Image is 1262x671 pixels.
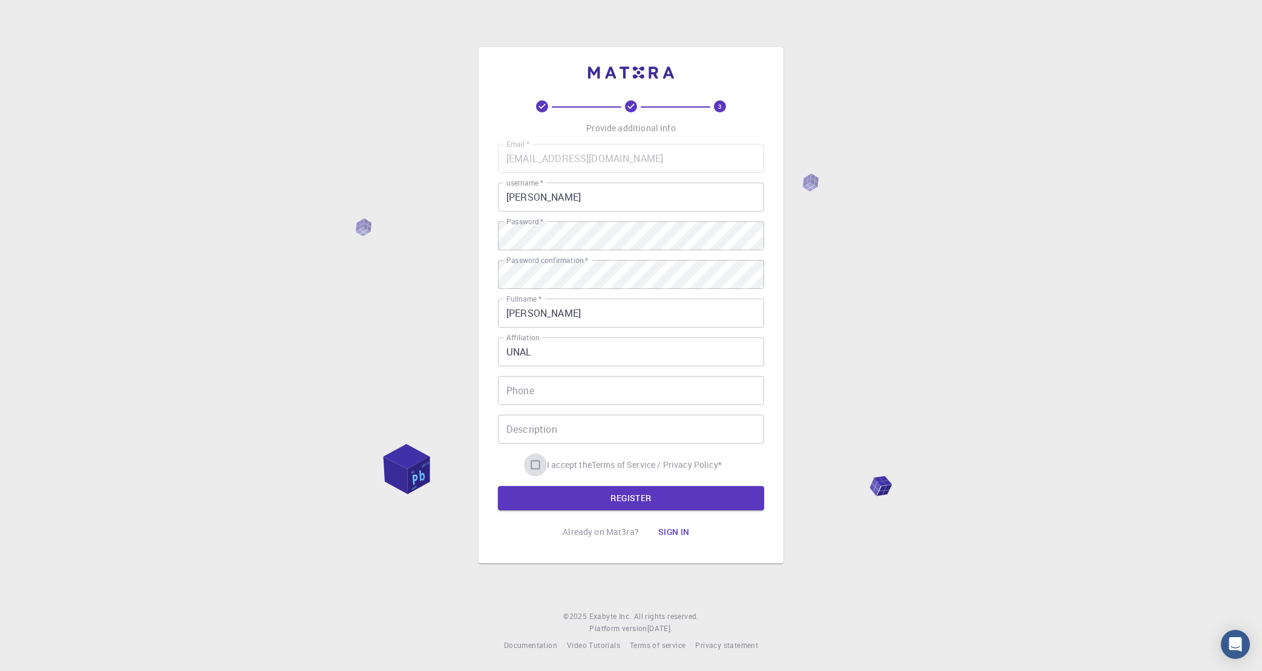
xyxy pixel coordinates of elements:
[647,623,673,635] a: [DATE].
[592,459,722,471] p: Terms of Service / Privacy Policy *
[506,332,539,343] label: Affiliation
[589,623,647,635] span: Platform version
[547,459,592,471] span: I accept the
[695,640,758,650] span: Privacy statement
[649,520,699,544] button: Sign in
[504,640,557,652] a: Documentation
[586,122,675,134] p: Provide additional info
[506,255,588,265] label: Password confirmation
[498,486,764,510] button: REGISTER
[563,526,639,538] p: Already on Mat3ra?
[504,640,557,650] span: Documentation
[506,294,541,304] label: Fullname
[1221,630,1250,659] div: Open Intercom Messenger
[634,611,699,623] span: All rights reserved.
[567,640,620,650] span: Video Tutorials
[563,611,589,623] span: © 2025
[589,611,632,621] span: Exabyte Inc.
[506,139,529,149] label: Email
[630,640,685,652] a: Terms of service
[718,102,722,111] text: 3
[589,611,632,623] a: Exabyte Inc.
[647,623,673,633] span: [DATE] .
[506,178,543,188] label: username
[506,216,543,227] label: Password
[630,640,685,650] span: Terms of service
[592,459,722,471] a: Terms of Service / Privacy Policy*
[695,640,758,652] a: Privacy statement
[567,640,620,652] a: Video Tutorials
